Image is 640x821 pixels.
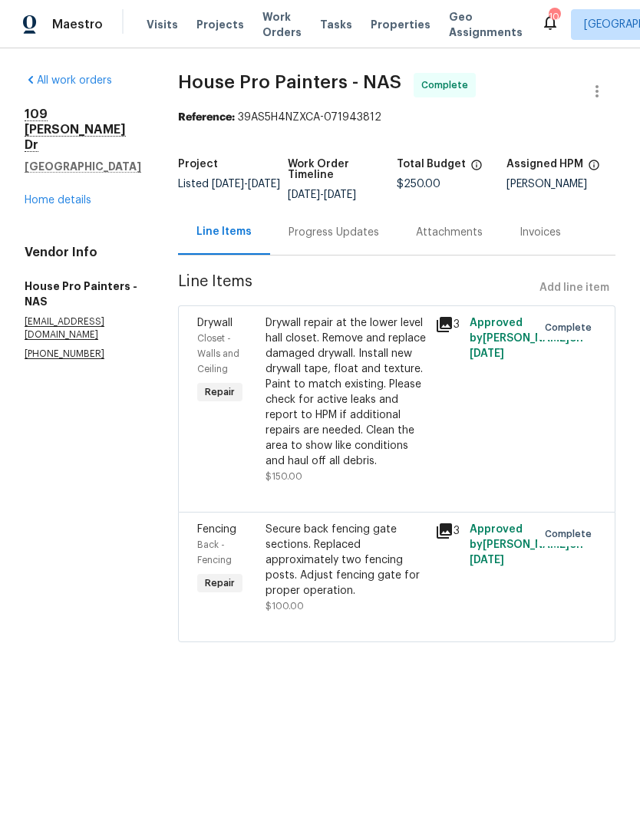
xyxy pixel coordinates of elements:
span: [DATE] [248,179,280,190]
span: Work Orders [262,9,302,40]
span: Back - Fencing [197,540,232,565]
div: Drywall repair at the lower level hall closet. Remove and replace damaged drywall. Install new dr... [266,315,427,469]
span: - [212,179,280,190]
span: Maestro [52,17,103,32]
span: House Pro Painters - NAS [178,73,401,91]
span: Tasks [320,19,352,30]
span: Complete [545,320,598,335]
div: 39AS5H4NZXCA-071943812 [178,110,615,125]
span: $250.00 [397,179,440,190]
span: $100.00 [266,602,304,611]
span: Properties [371,17,431,32]
span: Repair [199,575,241,591]
span: Geo Assignments [449,9,523,40]
div: 10 [549,9,559,25]
span: $150.00 [266,472,302,481]
span: [DATE] [470,348,504,359]
div: Secure back fencing gate sections. Replaced approximately two fencing posts. Adjust fencing gate ... [266,522,427,598]
a: Home details [25,195,91,206]
div: Line Items [196,224,252,239]
span: Fencing [197,524,236,535]
h5: Assigned HPM [506,159,583,170]
div: Invoices [520,225,561,240]
div: Progress Updates [289,225,379,240]
div: Attachments [416,225,483,240]
span: Approved by [PERSON_NAME] on [470,524,583,565]
span: The total cost of line items that have been proposed by Opendoor. This sum includes line items th... [470,159,483,179]
h4: Vendor Info [25,245,141,260]
span: [DATE] [288,190,320,200]
h5: House Pro Painters - NAS [25,279,141,309]
span: Visits [147,17,178,32]
span: Approved by [PERSON_NAME] on [470,318,583,359]
span: Complete [421,77,474,93]
a: All work orders [25,75,112,86]
div: 3 [435,315,460,334]
h5: Project [178,159,218,170]
span: [DATE] [212,179,244,190]
div: 3 [435,522,460,540]
span: Repair [199,384,241,400]
h5: Work Order Timeline [288,159,398,180]
span: Projects [196,17,244,32]
b: Reference: [178,112,235,123]
div: [PERSON_NAME] [506,179,616,190]
span: - [288,190,356,200]
span: [DATE] [470,555,504,565]
span: Closet - Walls and Ceiling [197,334,239,374]
h5: Total Budget [397,159,466,170]
span: Drywall [197,318,233,328]
span: Complete [545,526,598,542]
span: Line Items [178,274,533,302]
span: [DATE] [324,190,356,200]
span: The hpm assigned to this work order. [588,159,600,179]
span: Listed [178,179,280,190]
